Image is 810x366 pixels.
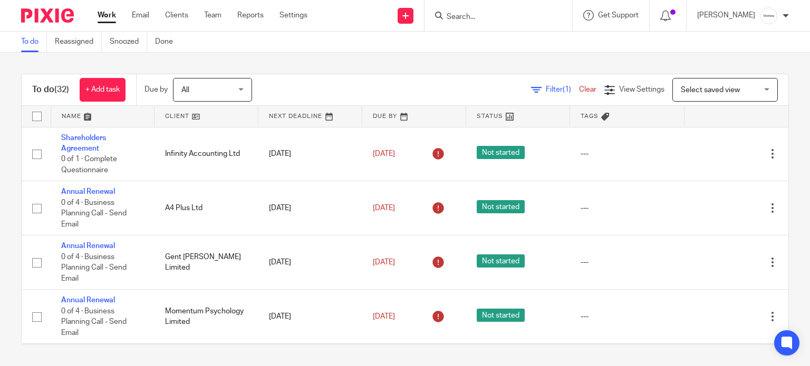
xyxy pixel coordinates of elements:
[258,127,362,181] td: [DATE]
[373,259,395,266] span: [DATE]
[681,86,740,94] span: Select saved view
[165,10,188,21] a: Clients
[204,10,221,21] a: Team
[581,257,674,268] div: ---
[373,204,395,212] span: [DATE]
[144,84,168,95] p: Due by
[697,10,755,21] p: [PERSON_NAME]
[477,309,525,322] span: Not started
[181,86,189,94] span: All
[258,235,362,290] td: [DATE]
[581,113,599,119] span: Tags
[61,253,127,282] span: 0 of 4 · Business Planning Call - Send Email
[155,181,258,235] td: A4 Plus Ltd
[61,308,127,337] span: 0 of 4 · Business Planning Call - Send Email
[279,10,307,21] a: Settings
[110,32,147,52] a: Snoozed
[563,86,571,93] span: (1)
[54,85,69,94] span: (32)
[598,12,639,19] span: Get Support
[61,296,115,304] a: Annual Renewal
[477,254,525,268] span: Not started
[80,78,126,102] a: + Add task
[258,290,362,344] td: [DATE]
[581,203,674,213] div: ---
[446,13,541,22] input: Search
[581,149,674,159] div: ---
[477,146,525,159] span: Not started
[373,150,395,157] span: [DATE]
[155,290,258,344] td: Momentum Psychology Limited
[237,10,264,21] a: Reports
[155,235,258,290] td: Gent [PERSON_NAME] Limited
[760,7,777,24] img: Infinity%20Logo%20with%20Whitespace%20.png
[546,86,579,93] span: Filter
[477,200,525,213] span: Not started
[21,8,74,23] img: Pixie
[55,32,102,52] a: Reassigned
[579,86,596,93] a: Clear
[98,10,116,21] a: Work
[61,155,117,174] span: 0 of 1 · Complete Questionnaire
[61,188,115,195] a: Annual Renewal
[258,181,362,235] td: [DATE]
[581,311,674,322] div: ---
[619,86,664,93] span: View Settings
[155,127,258,181] td: Infinity Accounting Ltd
[32,84,69,95] h1: To do
[61,199,127,228] span: 0 of 4 · Business Planning Call - Send Email
[61,134,106,152] a: Shareholders Agreement
[61,242,115,250] a: Annual Renewal
[155,32,181,52] a: Done
[132,10,149,21] a: Email
[21,32,47,52] a: To do
[373,313,395,320] span: [DATE]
